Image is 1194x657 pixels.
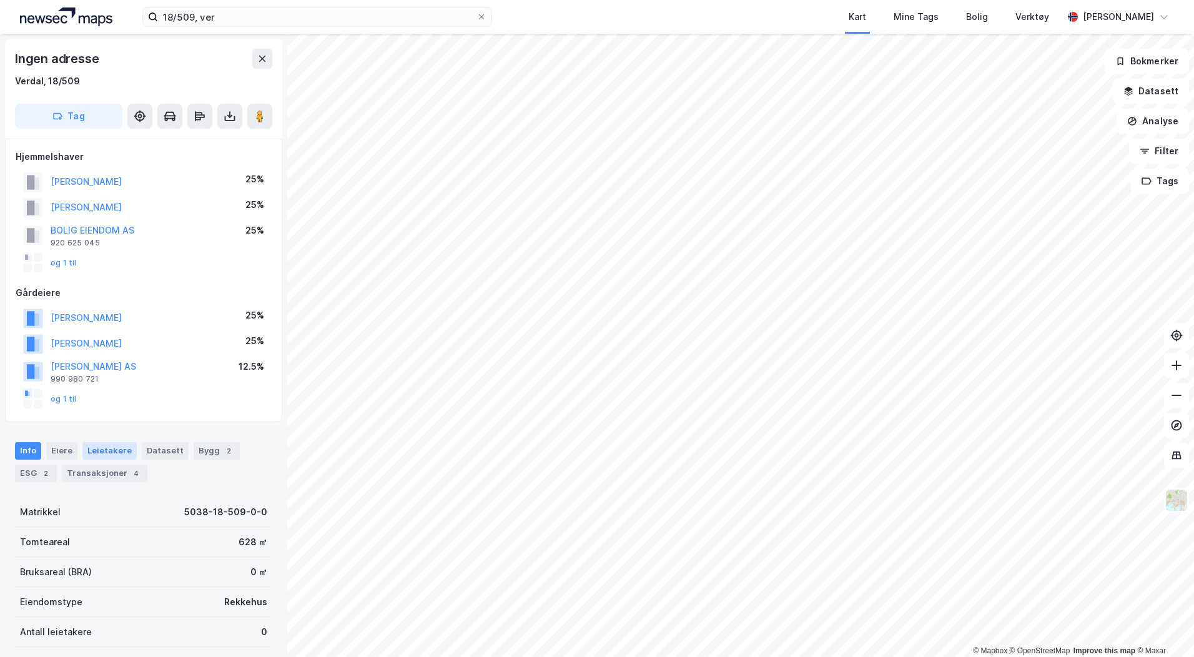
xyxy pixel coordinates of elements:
[16,149,272,164] div: Hjemmelshaver
[1165,488,1188,512] img: Z
[1132,597,1194,657] div: Kontrollprogram for chat
[222,445,235,457] div: 2
[239,359,264,374] div: 12.5%
[1010,646,1070,655] a: OpenStreetMap
[20,565,92,580] div: Bruksareal (BRA)
[849,9,866,24] div: Kart
[245,308,264,323] div: 25%
[250,565,267,580] div: 0 ㎡
[224,595,267,610] div: Rekkehus
[1113,79,1189,104] button: Datasett
[20,505,61,520] div: Matrikkel
[194,442,240,460] div: Bygg
[16,285,272,300] div: Gårdeiere
[15,442,41,460] div: Info
[245,172,264,187] div: 25%
[973,646,1007,655] a: Mapbox
[158,7,476,26] input: Søk på adresse, matrikkel, gårdeiere, leietakere eller personer
[1015,9,1049,24] div: Verktøy
[15,74,80,89] div: Verdal, 18/509
[245,333,264,348] div: 25%
[130,467,142,480] div: 4
[39,467,52,480] div: 2
[1073,646,1135,655] a: Improve this map
[20,625,92,640] div: Antall leietakere
[51,374,99,384] div: 990 980 721
[46,442,77,460] div: Eiere
[261,625,267,640] div: 0
[20,595,82,610] div: Eiendomstype
[15,465,57,482] div: ESG
[245,197,264,212] div: 25%
[184,505,267,520] div: 5038-18-509-0-0
[966,9,988,24] div: Bolig
[239,535,267,550] div: 628 ㎡
[20,535,70,550] div: Tomteareal
[62,465,147,482] div: Transaksjoner
[1117,109,1189,134] button: Analyse
[20,7,112,26] img: logo.a4113a55bc3d86da70a041830d287a7e.svg
[15,104,122,129] button: Tag
[1105,49,1189,74] button: Bokmerker
[245,223,264,238] div: 25%
[1083,9,1154,24] div: [PERSON_NAME]
[1132,597,1194,657] iframe: Chat Widget
[15,49,101,69] div: Ingen adresse
[82,442,137,460] div: Leietakere
[142,442,189,460] div: Datasett
[1131,169,1189,194] button: Tags
[51,238,100,248] div: 920 625 045
[894,9,939,24] div: Mine Tags
[1129,139,1189,164] button: Filter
